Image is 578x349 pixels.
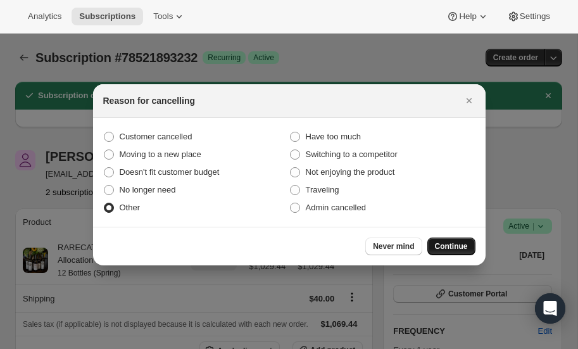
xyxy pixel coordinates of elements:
div: Open Intercom Messenger [535,293,565,324]
span: No longer need [120,185,176,194]
span: Moving to a new place [120,149,201,159]
span: Continue [435,241,468,251]
span: Never mind [373,241,414,251]
span: Doesn't fit customer budget [120,167,220,177]
span: Admin cancelled [306,203,366,212]
span: Customer cancelled [120,132,192,141]
span: Help [459,11,476,22]
button: Continue [427,238,475,255]
span: Analytics [28,11,61,22]
span: Settings [520,11,550,22]
button: Analytics [20,8,69,25]
span: Other [120,203,141,212]
button: Close [460,92,478,110]
span: Switching to a competitor [306,149,398,159]
span: Not enjoying the product [306,167,395,177]
span: Have too much [306,132,361,141]
button: Tools [146,8,193,25]
button: Help [439,8,496,25]
h2: Reason for cancelling [103,94,195,107]
button: Never mind [365,238,422,255]
button: Settings [499,8,558,25]
span: Subscriptions [79,11,135,22]
button: Subscriptions [72,8,143,25]
span: Tools [153,11,173,22]
span: Traveling [306,185,339,194]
